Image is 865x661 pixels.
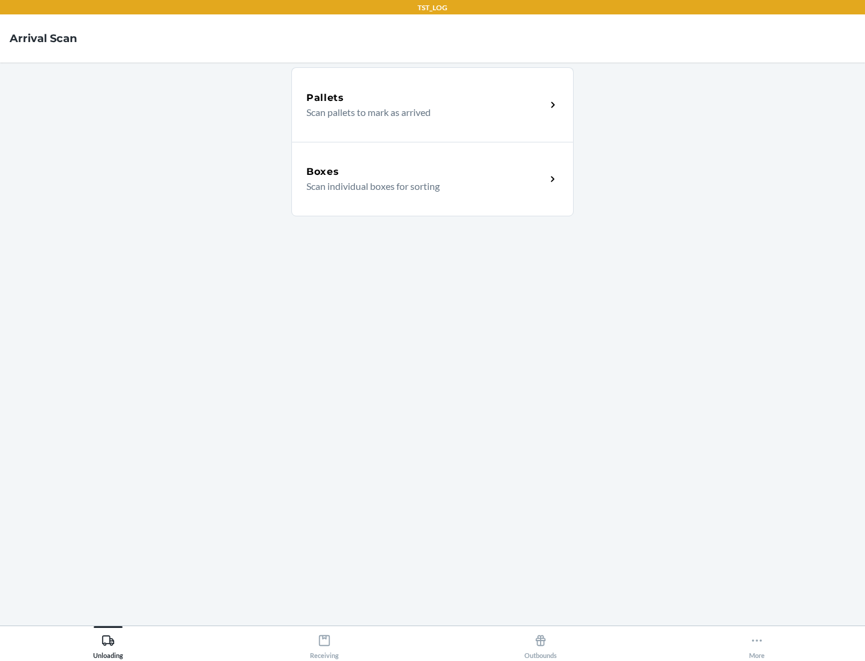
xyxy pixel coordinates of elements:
p: Scan pallets to mark as arrived [306,105,536,120]
div: Receiving [310,629,339,659]
button: Outbounds [432,626,649,659]
h5: Pallets [306,91,344,105]
h5: Boxes [306,165,339,179]
h4: Arrival Scan [10,31,77,46]
div: More [749,629,765,659]
div: Outbounds [524,629,557,659]
div: Unloading [93,629,123,659]
a: PalletsScan pallets to mark as arrived [291,67,574,142]
a: BoxesScan individual boxes for sorting [291,142,574,216]
p: Scan individual boxes for sorting [306,179,536,193]
button: Receiving [216,626,432,659]
button: More [649,626,865,659]
p: TST_LOG [417,2,448,13]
